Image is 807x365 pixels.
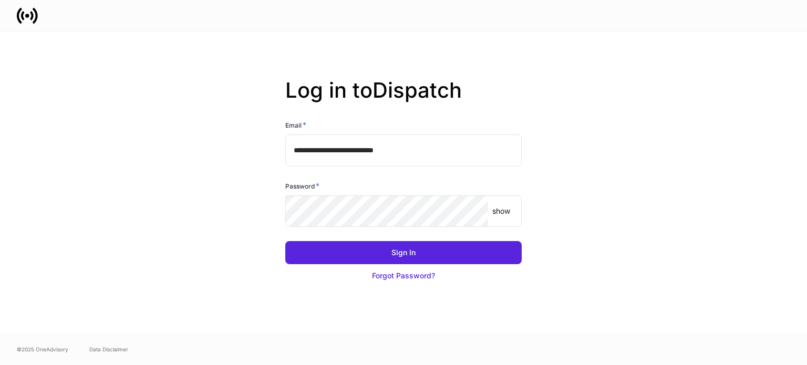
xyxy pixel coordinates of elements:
[372,270,435,281] div: Forgot Password?
[285,181,319,191] h6: Password
[492,206,510,216] p: show
[285,120,306,130] h6: Email
[17,345,68,353] span: © 2025 OneAdvisory
[89,345,128,353] a: Data Disclaimer
[285,241,522,264] button: Sign In
[285,264,522,287] button: Forgot Password?
[391,247,416,258] div: Sign In
[285,78,522,120] h2: Log in to Dispatch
